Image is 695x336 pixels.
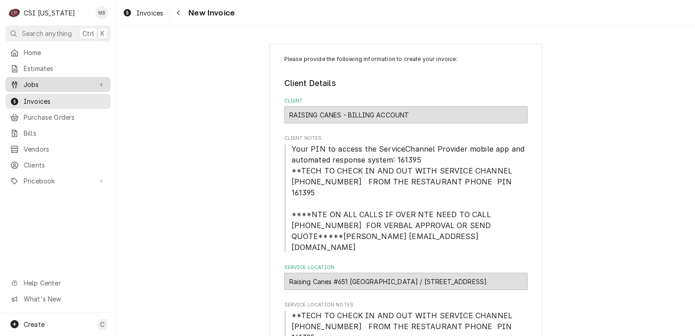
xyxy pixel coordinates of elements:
span: Purchase Orders [24,112,106,122]
span: C [100,320,105,329]
div: CSI Kentucky's Avatar [8,6,21,19]
span: Clients [24,160,106,170]
div: Client Notes [284,135,528,253]
span: Bills [24,128,106,138]
div: Service Location [284,264,528,290]
a: Invoices [119,5,167,20]
div: MB [96,6,108,19]
span: Service Location Notes [284,301,528,309]
span: Invoices [24,97,106,106]
a: Bills [5,126,111,141]
span: Search anything [22,29,72,38]
button: Search anythingCtrlK [5,25,111,41]
span: K [101,29,105,38]
div: Raising Canes #651 Owensboro / 2990 Heartland Crossing, Owensboro, KY 42303 [284,273,528,290]
span: Invoices [136,8,163,18]
p: Please provide the following information to create your invoice: [284,55,528,63]
label: Client [284,97,528,105]
a: Purchase Orders [5,110,111,125]
a: Invoices [5,94,111,109]
span: Vendors [24,144,106,154]
a: Estimates [5,61,111,76]
span: Jobs [24,80,92,89]
a: Vendors [5,142,111,157]
div: C [8,6,21,19]
button: Navigate back [171,5,186,20]
a: Go to Help Center [5,275,111,290]
span: Ctrl [82,29,94,38]
label: Service Location [284,264,528,271]
div: RAISING CANES - BILLING ACCOUNT [284,106,528,123]
a: Go to What's New [5,291,111,306]
a: Clients [5,158,111,173]
a: Go to Jobs [5,77,111,92]
span: New Invoice [186,7,235,19]
span: Home [24,48,106,57]
a: Home [5,45,111,60]
span: Client Notes [284,135,528,142]
span: Create [24,321,45,328]
div: Client [284,97,528,123]
span: Estimates [24,64,106,73]
div: CSI [US_STATE] [24,8,75,18]
span: Pricebook [24,176,92,186]
div: Matt Brewington's Avatar [96,6,108,19]
span: Help Center [24,278,105,288]
span: Client Notes [284,143,528,253]
span: What's New [24,294,105,304]
legend: Client Details [284,77,528,89]
a: Go to Pricebook [5,173,111,188]
span: Your PIN to access the ServiceChannel Provider mobile app and automated response system: 161395 *... [292,144,527,252]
